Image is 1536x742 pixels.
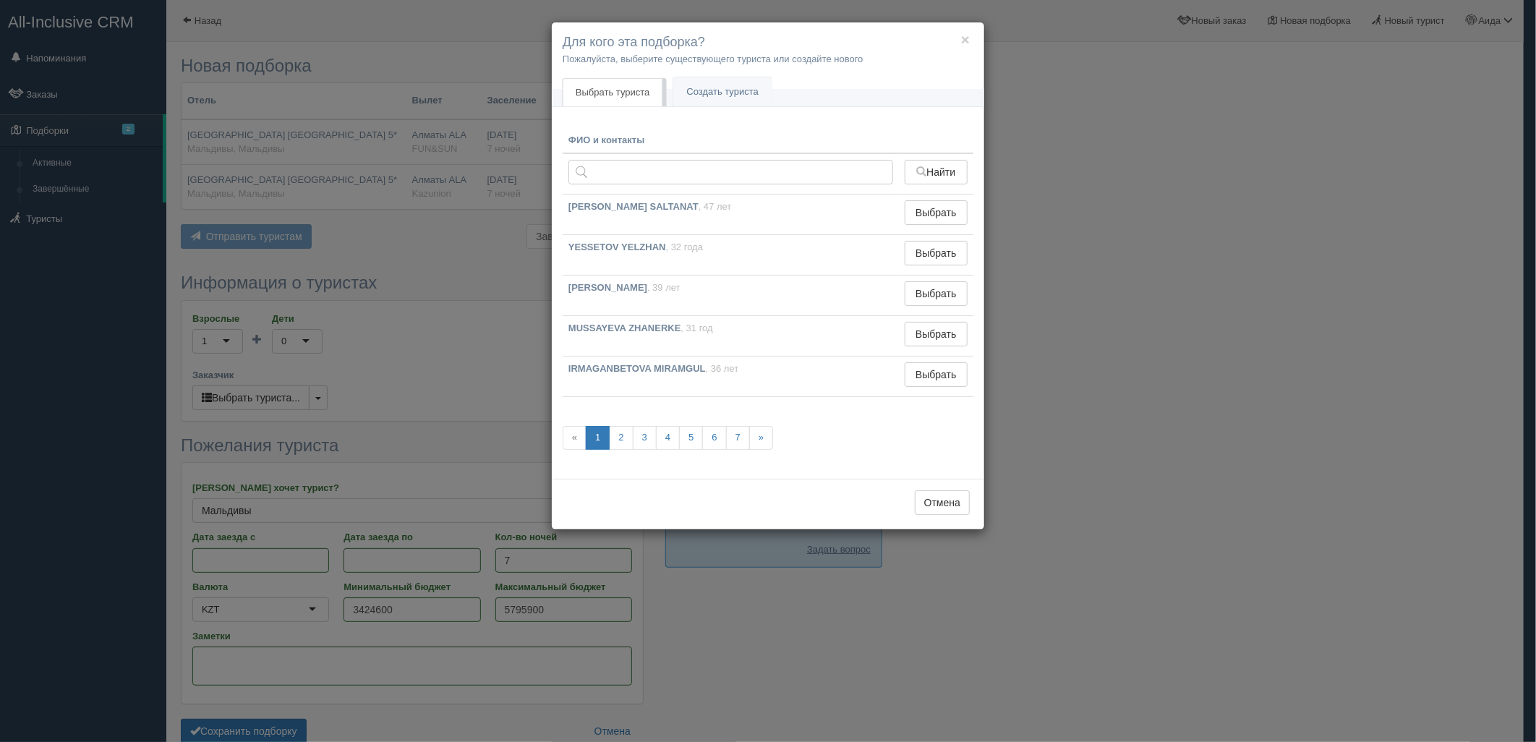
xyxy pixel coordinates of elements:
[905,322,968,346] button: Выбрать
[563,426,586,450] span: «
[726,426,750,450] a: 7
[568,282,647,293] b: [PERSON_NAME]
[563,33,973,52] h4: Для кого эта подборка?
[633,426,657,450] a: 3
[681,323,713,333] span: , 31 год
[666,242,704,252] span: , 32 года
[905,160,968,184] button: Найти
[702,426,726,450] a: 6
[749,426,773,450] a: »
[568,242,666,252] b: YESSETOV YELZHAN
[563,128,899,154] th: ФИО и контакты
[656,426,680,450] a: 4
[905,362,968,387] button: Выбрать
[699,201,732,212] span: , 47 лет
[647,282,680,293] span: , 39 лет
[568,201,699,212] b: [PERSON_NAME] SALTANAT
[905,200,968,225] button: Выбрать
[563,78,662,107] a: Выбрать туриста
[568,363,706,374] b: IRMAGANBETOVA MIRAMGUL
[568,160,893,184] input: Поиск по ФИО, паспорту или контактам
[706,363,739,374] span: , 36 лет
[609,426,633,450] a: 2
[673,77,772,107] a: Создать туриста
[568,323,681,333] b: MUSSAYEVA ZHANERKE
[905,241,968,265] button: Выбрать
[679,426,703,450] a: 5
[905,281,968,306] button: Выбрать
[586,426,610,450] a: 1
[915,490,970,515] button: Отмена
[961,32,970,47] button: ×
[563,52,973,66] p: Пожалуйста, выберите существующего туриста или создайте нового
